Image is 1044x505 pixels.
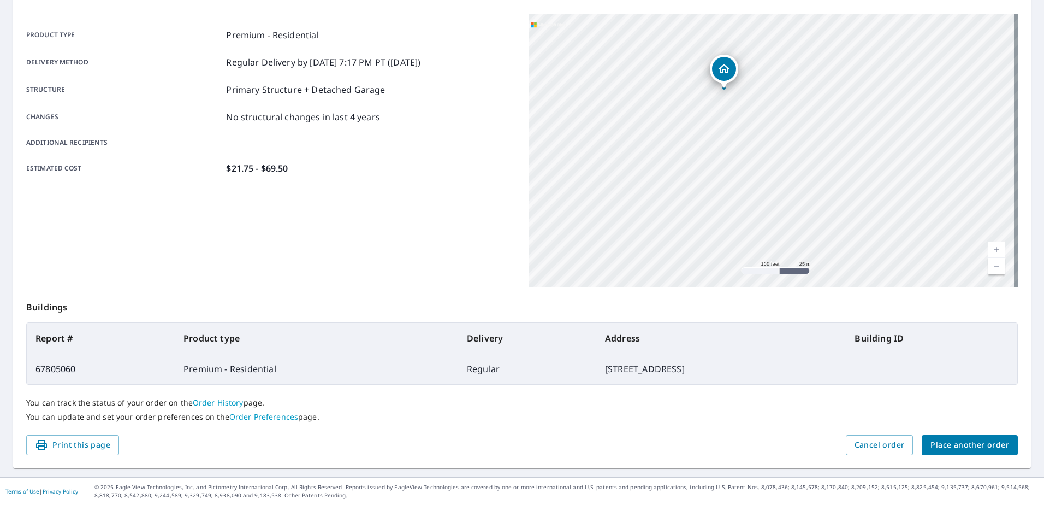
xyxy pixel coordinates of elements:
[26,56,222,69] p: Delivery method
[26,435,119,455] button: Print this page
[226,162,288,175] p: $21.75 - $69.50
[27,323,175,354] th: Report #
[988,242,1005,258] a: Current Level 18, Zoom In
[710,55,738,89] div: Dropped pin, building 1, Residential property, 1 Hills End Ln Weston, CT 06883
[26,412,1018,422] p: You can update and set your order preferences on the page.
[930,438,1009,452] span: Place another order
[5,488,39,495] a: Terms of Use
[988,258,1005,274] a: Current Level 18, Zoom Out
[229,412,298,422] a: Order Preferences
[35,438,110,452] span: Print this page
[26,138,222,148] p: Additional recipients
[175,323,458,354] th: Product type
[846,435,913,455] button: Cancel order
[26,110,222,124] p: Changes
[458,323,596,354] th: Delivery
[26,28,222,42] p: Product type
[226,56,420,69] p: Regular Delivery by [DATE] 7:17 PM PT ([DATE])
[26,398,1018,408] p: You can track the status of your order on the page.
[26,83,222,96] p: Structure
[226,110,380,124] p: No structural changes in last 4 years
[94,483,1039,500] p: © 2025 Eagle View Technologies, Inc. and Pictometry International Corp. All Rights Reserved. Repo...
[846,323,1017,354] th: Building ID
[26,287,1018,322] p: Buildings
[5,488,78,495] p: |
[458,354,596,384] td: Regular
[855,438,905,452] span: Cancel order
[26,162,222,175] p: Estimated cost
[193,397,244,408] a: Order History
[596,323,846,354] th: Address
[596,354,846,384] td: [STREET_ADDRESS]
[922,435,1018,455] button: Place another order
[43,488,78,495] a: Privacy Policy
[226,28,318,42] p: Premium - Residential
[226,83,385,96] p: Primary Structure + Detached Garage
[175,354,458,384] td: Premium - Residential
[27,354,175,384] td: 67805060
